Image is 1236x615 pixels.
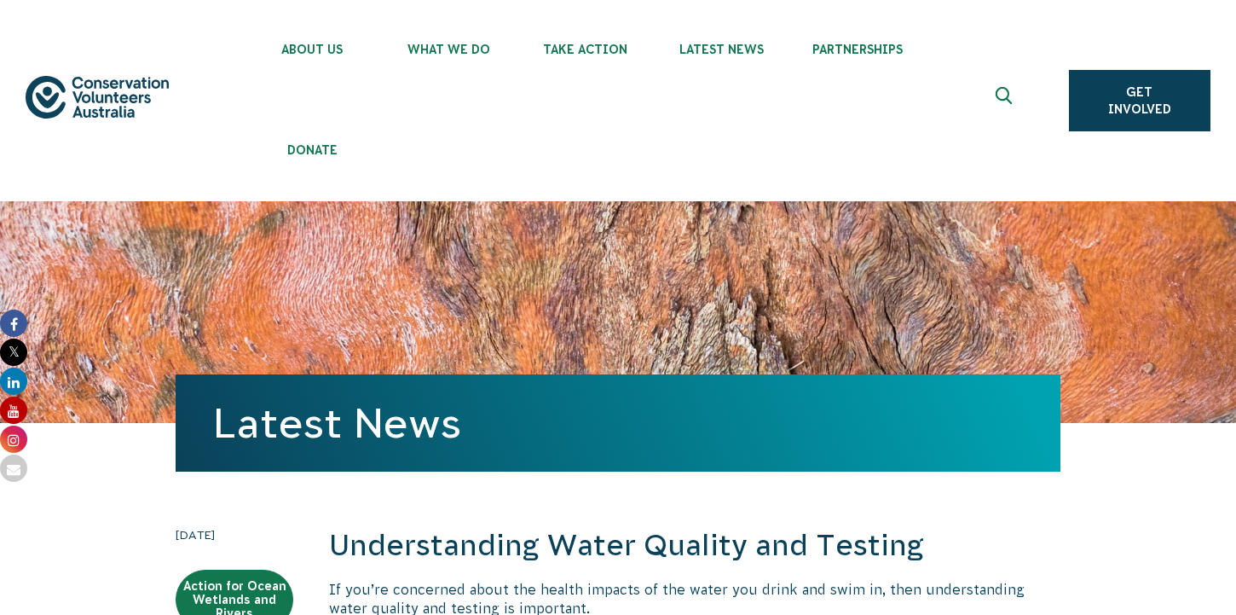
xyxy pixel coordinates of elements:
[380,43,517,56] span: What We Do
[329,525,1060,566] h2: Understanding Water Quality and Testing
[653,43,789,56] span: Latest News
[789,43,926,56] span: Partnerships
[26,76,169,118] img: logo.svg
[517,43,653,56] span: Take Action
[985,80,1026,121] button: Expand search box Close search box
[995,87,1016,114] span: Expand search box
[213,400,461,446] a: Latest News
[1069,70,1210,131] a: Get Involved
[176,525,293,544] time: [DATE]
[244,143,380,157] span: Donate
[244,43,380,56] span: About Us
